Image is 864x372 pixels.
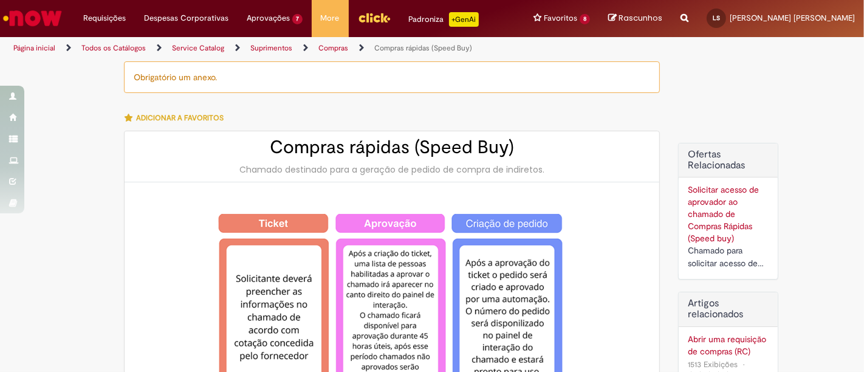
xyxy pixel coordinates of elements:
[688,184,759,244] a: Solicitar acesso de aprovador ao chamado de Compras Rápidas (Speed buy)
[449,12,479,27] p: +GenAi
[321,12,340,24] span: More
[580,14,590,24] span: 8
[688,244,769,270] div: Chamado para solicitar acesso de aprovador ao ticket de Speed buy
[13,43,55,53] a: Página inicial
[544,12,577,24] span: Favoritos
[1,6,64,30] img: ServiceNow
[292,14,303,24] span: 7
[374,43,472,53] a: Compras rápidas (Speed Buy)
[250,43,292,53] a: Suprimentos
[247,12,290,24] span: Aprovações
[688,333,769,357] a: Abrir uma requisição de compras (RC)
[358,9,391,27] img: click_logo_yellow_360x200.png
[83,12,126,24] span: Requisições
[9,37,567,60] ul: Trilhas de página
[688,150,769,171] h2: Ofertas Relacionadas
[688,298,769,320] h3: Artigos relacionados
[172,43,224,53] a: Service Catalog
[136,113,224,123] span: Adicionar a Favoritos
[124,105,230,131] button: Adicionar a Favoritos
[81,43,146,53] a: Todos os Catálogos
[409,12,479,27] div: Padroniza
[688,359,738,370] span: 1513 Exibições
[619,12,662,24] span: Rascunhos
[608,13,662,24] a: Rascunhos
[124,61,660,93] div: Obrigatório um anexo.
[713,14,720,22] span: LS
[137,164,647,176] div: Chamado destinado para a geração de pedido de compra de indiretos.
[678,143,778,280] div: Ofertas Relacionadas
[137,137,647,157] h2: Compras rápidas (Speed Buy)
[318,43,348,53] a: Compras
[730,13,855,23] span: [PERSON_NAME] [PERSON_NAME]
[144,12,228,24] span: Despesas Corporativas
